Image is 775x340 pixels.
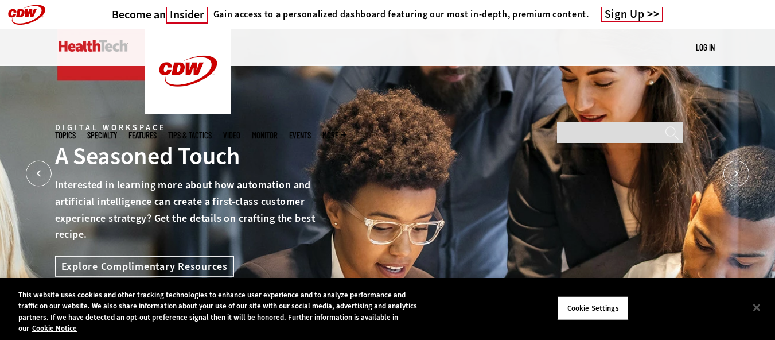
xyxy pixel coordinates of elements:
span: Topics [55,131,76,140]
a: Become anInsider [112,7,208,22]
a: Tips & Tactics [168,131,212,140]
a: Gain access to a personalized dashboard featuring our most in-depth, premium content. [208,9,589,20]
a: CDW [145,105,231,117]
button: Cookie Settings [557,296,629,320]
a: Features [128,131,157,140]
span: Specialty [87,131,117,140]
button: Prev [26,161,52,187]
a: Sign Up [601,7,664,22]
a: More information about your privacy [32,323,77,333]
span: Insider [166,7,208,24]
a: MonITor [252,131,278,140]
a: Video [223,131,240,140]
a: Explore Complimentary Resources [55,256,234,277]
img: Home [145,29,231,114]
div: User menu [696,41,715,53]
h4: Gain access to a personalized dashboard featuring our most in-depth, premium content. [213,9,589,20]
span: Interested in learning more about how automation and artificial intelligence can create a first-c... [55,178,316,241]
a: Log in [696,42,715,52]
h3: Become an [112,7,208,22]
div: A Seasoned Touch [55,141,321,172]
span: More [322,131,346,140]
a: Events [289,131,311,140]
button: Next [723,161,749,187]
div: This website uses cookies and other tracking technologies to enhance user experience and to analy... [18,289,426,334]
img: Home [59,40,128,52]
button: Close [744,295,769,320]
